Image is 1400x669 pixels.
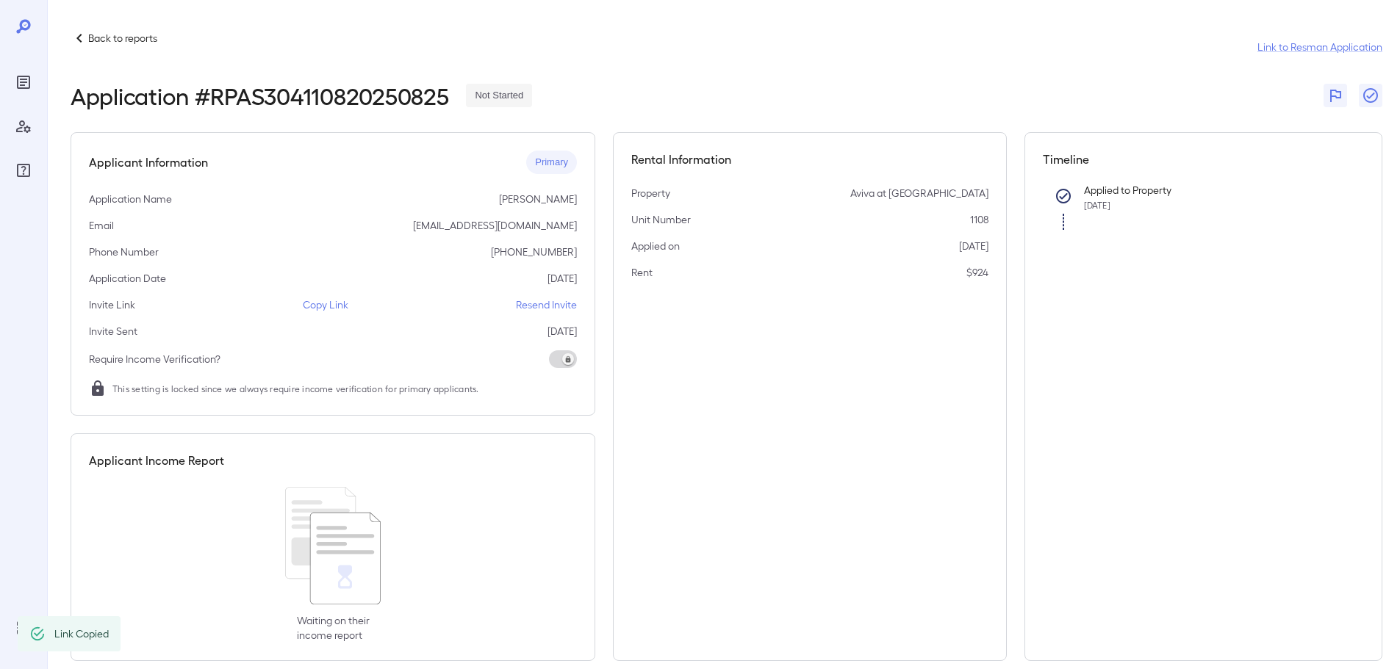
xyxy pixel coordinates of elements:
p: Application Date [89,271,166,286]
h2: Application # RPAS304110820250825 [71,82,448,109]
button: Close Report [1359,84,1382,107]
p: Resend Invite [516,297,577,312]
p: [DATE] [959,239,988,253]
p: Email [89,218,114,233]
div: Manage Users [12,115,35,138]
p: [PHONE_NUMBER] [491,245,577,259]
p: Property [631,186,670,200]
span: This setting is locked since we always require income verification for primary applicants. [112,381,479,396]
p: [PERSON_NAME] [499,192,577,206]
div: FAQ [12,159,35,182]
span: Primary [526,156,577,170]
p: Invite Link [89,297,135,312]
p: Require Income Verification? [89,352,220,366]
p: [EMAIL_ADDRESS][DOMAIN_NAME] [413,218,577,233]
p: Applied on [631,239,680,253]
button: Flag Report [1324,84,1347,107]
div: Reports [12,70,35,94]
h5: Applicant Information [89,153,208,171]
p: Invite Sent [89,324,137,339]
span: Not Started [466,89,532,103]
p: Unit Number [631,212,691,227]
p: Waiting on their income report [297,613,370,643]
a: Link to Resman Application [1257,40,1382,54]
h5: Rental Information [631,151,988,168]
span: [DATE] [1084,200,1110,210]
p: [DATE] [548,324,577,339]
p: Applied to Property [1084,183,1341,198]
p: Phone Number [89,245,159,259]
p: Aviva at [GEOGRAPHIC_DATA] [850,186,988,200]
p: Application Name [89,192,172,206]
div: Link Copied [54,621,109,647]
div: Log Out [12,616,35,640]
p: 1108 [970,212,988,227]
h5: Timeline [1043,151,1365,168]
p: Back to reports [88,31,157,46]
p: $924 [966,265,988,280]
p: [DATE] [548,271,577,286]
h5: Applicant Income Report [89,452,224,469]
p: Rent [631,265,653,280]
p: Copy Link [303,297,348,312]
